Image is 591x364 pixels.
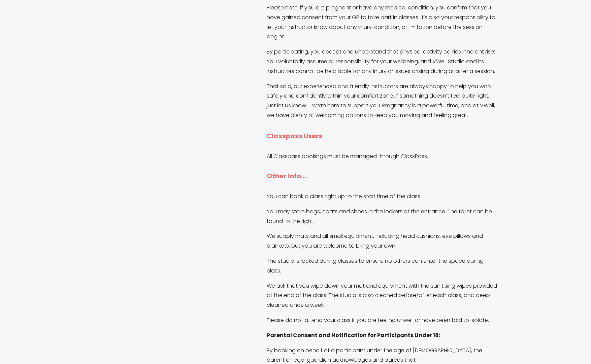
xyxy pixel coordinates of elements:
[267,132,322,141] strong: Classpass Users
[267,3,498,42] p: Please note: if you are pregnant or have any medical condition, you confirm that you have gained ...
[267,331,440,339] strong: Parental Consent and Notification for Participants Under 18:
[267,152,498,161] p: All Classpass bookings must be managed through ClassPass.
[267,47,498,76] p: By participating, you accept and understand that physical activity carries inherent risks. You vo...
[267,281,498,310] p: We ask that you wipe down your mat and equipment with the sanitising wipes provided at the end of...
[267,82,498,120] p: That said, our experienced and friendly instructors are always happy to help you work safely and ...
[267,256,498,276] p: The studio is locked during classes to ensure no others can enter the space during class.
[267,231,498,251] p: We supply mats and all small equipment, including head cushions, eye pillows and blankets, but yo...
[267,207,498,226] p: You may store bags, coats and shoes in the lockers at the entrance. The toilet can be found to th...
[267,316,498,325] p: Please do not attend your class if you are feeling unwell or have been told to isolate.
[267,192,498,202] p: You can book a class right up to the start time of the class!
[267,172,306,181] strong: Other Info…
